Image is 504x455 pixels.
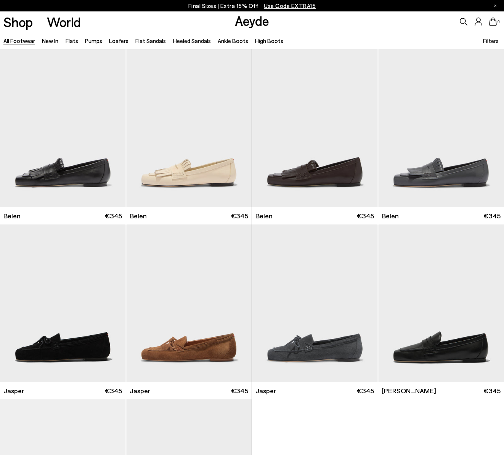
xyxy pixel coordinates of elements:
[42,37,58,44] a: New In
[483,386,501,396] span: €345
[47,15,81,29] a: World
[126,207,252,224] a: Belen €345
[489,18,497,26] a: 0
[357,386,374,396] span: €345
[130,211,147,221] span: Belen
[135,37,166,44] a: Flat Sandals
[3,211,21,221] span: Belen
[231,386,248,396] span: €345
[3,386,24,396] span: Jasper
[173,37,211,44] a: Heeled Sandals
[235,13,269,29] a: Aeyde
[382,211,399,221] span: Belen
[483,37,499,44] span: Filters
[252,207,378,224] a: Belen €345
[231,211,248,221] span: €345
[382,386,436,396] span: [PERSON_NAME]
[105,386,122,396] span: €345
[85,37,102,44] a: Pumps
[66,37,78,44] a: Flats
[126,382,252,399] a: Jasper €345
[105,211,122,221] span: €345
[357,211,374,221] span: €345
[255,37,283,44] a: High Boots
[497,20,501,24] span: 0
[126,224,252,382] img: Jasper Moccasin Loafers
[264,2,316,9] span: Navigate to /collections/ss25-final-sizes
[255,211,273,221] span: Belen
[109,37,128,44] a: Loafers
[252,49,378,207] img: Belen Tassel Loafers
[252,224,378,382] img: Jasper Moccasin Loafers
[130,386,150,396] span: Jasper
[252,382,378,399] a: Jasper €345
[255,386,276,396] span: Jasper
[218,37,248,44] a: Ankle Boots
[126,49,252,207] img: Belen Tassel Loafers
[483,211,501,221] span: €345
[188,1,316,11] p: Final Sizes | Extra 15% Off
[3,37,35,44] a: All Footwear
[3,15,33,29] a: Shop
